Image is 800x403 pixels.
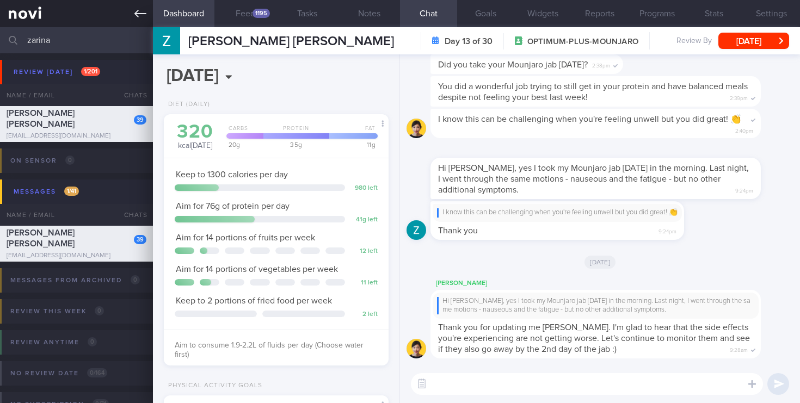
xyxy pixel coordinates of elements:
span: 9:24pm [735,184,753,195]
span: [PERSON_NAME] [PERSON_NAME] [188,35,394,48]
div: Review anytime [8,335,100,350]
div: kcal [DATE] [175,122,216,151]
span: 2:38pm [592,59,610,70]
div: 320 [175,122,216,141]
div: Carbs [223,125,263,139]
span: Did you take your Mounjaro jab [DATE]? [438,60,588,69]
div: [PERSON_NAME] [430,277,793,290]
span: You did a wonderful job trying to still get in your protein and have balanced meals despite not f... [438,82,748,102]
div: 11 left [350,279,378,287]
span: Hi [PERSON_NAME], yes I took my Mounjaro jab [DATE] in the morning. Last night, I went through th... [438,164,749,194]
button: [DATE] [718,33,789,49]
div: Protein [260,125,329,139]
span: Keep to 1300 calories per day [176,170,288,179]
div: I know this can be challenging when you're feeling unwell but you did great! 👏 [437,208,678,217]
span: 2:40pm [735,125,753,135]
span: 0 / 164 [87,368,107,377]
div: Diet (Daily) [164,101,210,109]
div: 12 left [350,247,378,256]
div: Hi [PERSON_NAME], yes I took my Mounjaro jab [DATE] in the morning. Last night, I went through th... [437,297,754,315]
span: Thank you for updating me [PERSON_NAME]. I'm glad to hear that the side effects you're experienci... [438,323,750,354]
span: 1 / 41 [64,187,79,196]
strong: Day 13 of 30 [445,36,493,47]
span: 2:39pm [730,92,748,102]
div: 39 [134,235,146,244]
span: 9:24pm [659,225,676,235]
div: 35 g [260,141,329,148]
span: Aim to consume 1.9-2.2L of fluids per day (Choose water first) [175,342,364,359]
div: Messages from Archived [8,273,143,288]
div: 20 g [223,141,263,148]
span: 1 / 201 [81,67,100,76]
span: 0 [95,306,104,315]
div: [EMAIL_ADDRESS][DOMAIN_NAME] [7,132,146,140]
div: Physical Activity Goals [164,382,262,390]
span: Aim for 14 portions of vegetables per week [176,265,338,274]
div: 2 left [350,311,378,319]
div: Chats [109,204,153,226]
div: Chats [109,84,153,106]
span: Keep to 2 portions of fried food per week [176,296,332,305]
div: On sensor [8,153,77,168]
div: Review [DATE] [11,65,103,79]
span: 9:28am [730,344,748,354]
span: Review By [676,36,712,46]
span: [DATE] [584,256,616,269]
div: 39 [134,115,146,125]
div: Messages [11,184,82,199]
span: 0 [88,337,97,346]
span: 0 [65,156,75,165]
span: OPTIMUM-PLUS-MOUNJARO [527,36,638,47]
span: [PERSON_NAME] [PERSON_NAME] [7,228,75,248]
span: I know this can be challenging when you're feeling unwell but you did great! 👏 [438,115,741,123]
div: [EMAIL_ADDRESS][DOMAIN_NAME] [7,252,146,260]
div: 980 left [350,184,378,193]
div: 41 g left [350,216,378,224]
div: Review this week [8,304,107,319]
span: 0 [131,275,140,284]
div: 11 g [326,141,378,148]
div: Fat [326,125,378,139]
span: Aim for 14 portions of fruits per week [176,233,315,242]
span: Thank you [438,226,478,235]
span: [PERSON_NAME] [PERSON_NAME] [7,109,75,128]
div: No review date [8,366,110,381]
span: Aim for 76g of protein per day [176,202,290,210]
div: 1195 [253,9,270,18]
